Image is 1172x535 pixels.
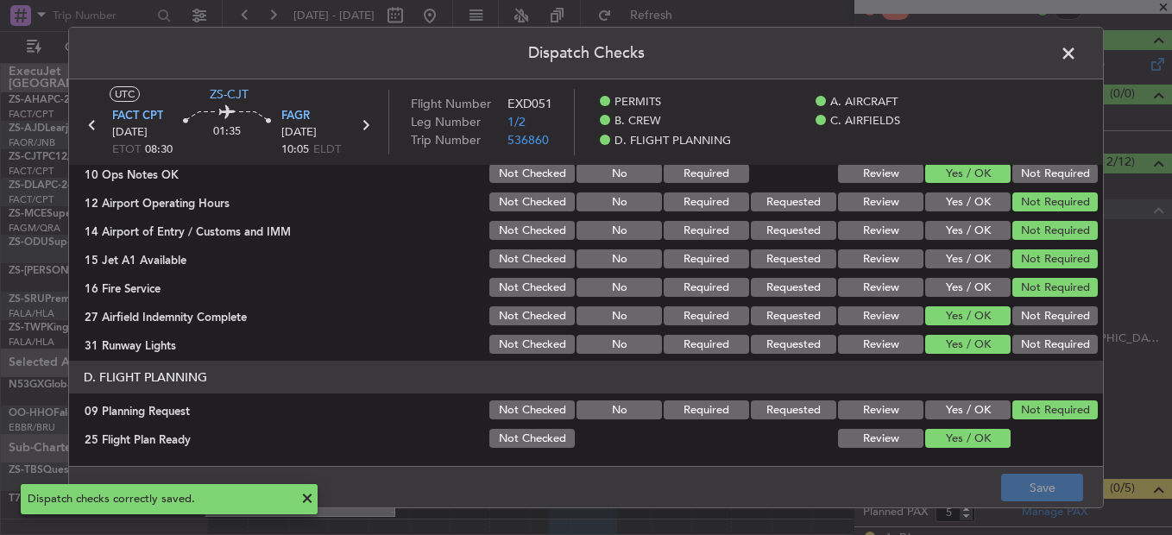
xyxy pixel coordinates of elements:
[925,306,1011,325] button: Yes / OK
[1012,249,1098,268] button: Not Required
[925,429,1011,448] button: Yes / OK
[838,192,923,211] button: Review
[1012,400,1098,419] button: Not Required
[830,94,898,111] span: A. AIRCRAFT
[925,278,1011,297] button: Yes / OK
[1012,192,1098,211] button: Not Required
[838,400,923,419] button: Review
[838,221,923,240] button: Review
[838,306,923,325] button: Review
[838,164,923,183] button: Review
[838,278,923,297] button: Review
[925,164,1011,183] button: Yes / OK
[925,249,1011,268] button: Yes / OK
[1012,221,1098,240] button: Not Required
[1012,335,1098,354] button: Not Required
[838,335,923,354] button: Review
[1012,306,1098,325] button: Not Required
[925,335,1011,354] button: Yes / OK
[28,491,292,508] div: Dispatch checks correctly saved.
[1012,164,1098,183] button: Not Required
[925,400,1011,419] button: Yes / OK
[838,429,923,448] button: Review
[925,221,1011,240] button: Yes / OK
[838,249,923,268] button: Review
[925,192,1011,211] button: Yes / OK
[830,113,900,130] span: C. AIRFIELDS
[1012,278,1098,297] button: Not Required
[69,28,1103,79] header: Dispatch Checks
